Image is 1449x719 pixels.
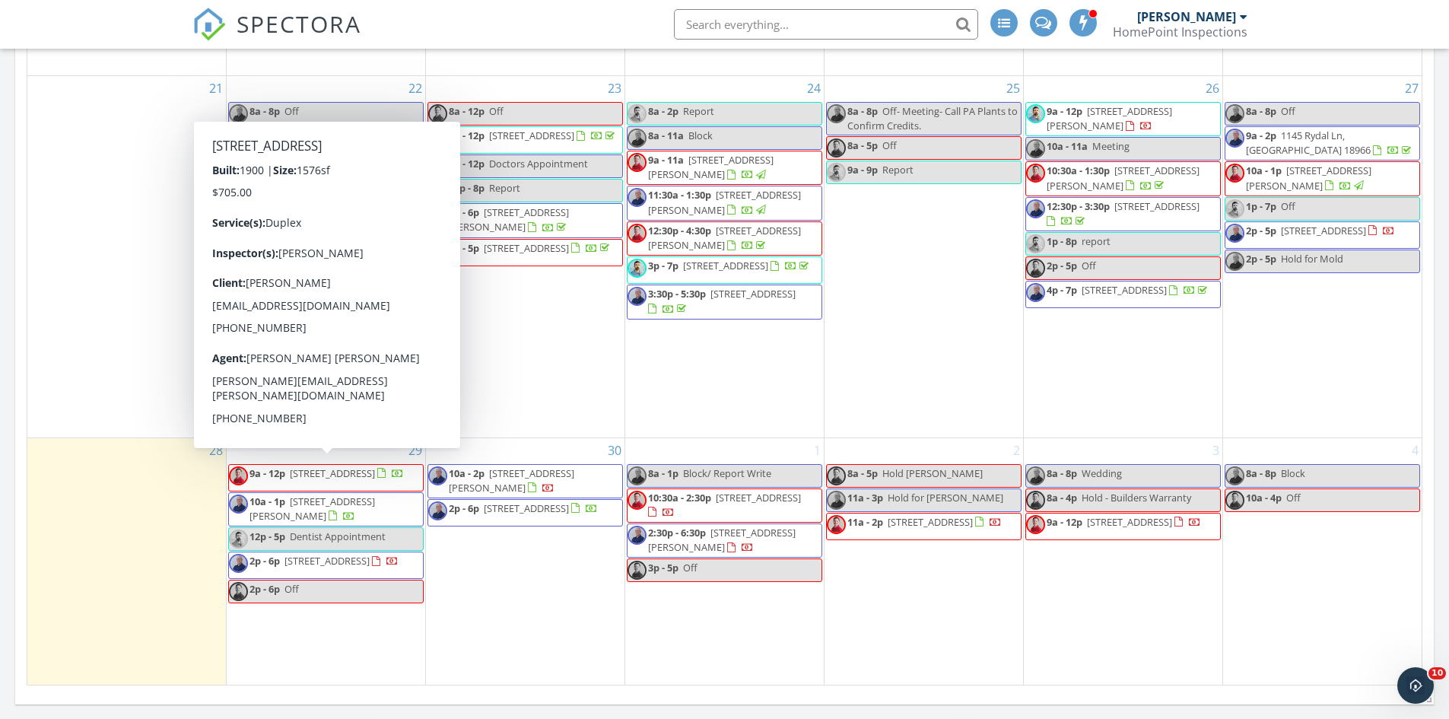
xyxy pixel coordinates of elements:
[1397,667,1434,704] iframe: Intercom live chat
[290,466,375,480] span: [STREET_ADDRESS]
[249,554,280,568] span: 2p - 6p
[249,495,375,523] a: 10a - 1p [STREET_ADDRESS][PERSON_NAME]
[1047,491,1077,504] span: 8a - 4p
[1082,283,1167,297] span: [STREET_ADDRESS]
[449,501,598,515] a: 2p - 6p [STREET_ADDRESS]
[811,438,824,463] a: Go to October 1, 2025
[628,491,647,510] img: profile_pic_1.png
[1246,104,1276,118] span: 8a - 8p
[827,138,846,157] img: profile_pic_1.png
[1082,234,1111,248] span: report
[648,287,706,301] span: 3:30p - 5:30p
[1225,104,1244,123] img: new_head_shot_2.jpg
[710,287,796,301] span: [STREET_ADDRESS]
[249,179,280,192] span: 2p - 5p
[648,153,684,167] span: 9a - 11a
[627,488,822,523] a: 10:30a - 2:30p [STREET_ADDRESS]
[605,438,624,463] a: Go to September 30, 2025
[1137,9,1236,24] div: [PERSON_NAME]
[229,129,248,148] img: tom_2.jpg
[1222,76,1422,437] td: Go to September 27, 2025
[627,221,822,256] a: 12:30p - 4:30p [STREET_ADDRESS][PERSON_NAME]
[625,76,825,437] td: Go to September 24, 2025
[1047,164,1200,192] a: 10:30a - 1:30p [STREET_ADDRESS][PERSON_NAME]
[627,285,822,319] a: 3:30p - 5:30p [STREET_ADDRESS]
[1026,259,1045,278] img: profile_pic_1.png
[229,129,403,171] a: 12:30p - 4:30p [STREET_ADDRESS][PERSON_NAME][PERSON_NAME]
[648,287,796,315] a: 3:30p - 5:30p [STREET_ADDRESS]
[827,515,846,534] img: profile_pic_1.png
[648,224,711,237] span: 12:30p - 4:30p
[674,9,978,40] input: Search everything...
[227,437,426,685] td: Go to September 29, 2025
[648,188,801,216] span: [STREET_ADDRESS][PERSON_NAME]
[284,104,299,118] span: Off
[648,466,678,480] span: 8a - 1p
[449,104,485,118] span: 8a - 12p
[648,224,801,252] span: [STREET_ADDRESS][PERSON_NAME]
[628,466,647,485] img: new_head_shot_2.jpg
[1409,438,1422,463] a: Go to October 4, 2025
[249,466,285,480] span: 9a - 12p
[249,104,280,118] span: 8a - 8p
[1281,199,1295,213] span: Off
[628,526,647,545] img: new_head_shot_2.jpg
[1246,129,1276,142] span: 9a - 2p
[1047,466,1077,480] span: 8a - 8p
[1047,104,1082,118] span: 9a - 12p
[428,129,447,148] img: tom_2.jpg
[888,491,1003,504] span: Hold for [PERSON_NAME]
[882,138,897,152] span: Off
[1082,259,1096,272] span: Off
[627,186,822,220] a: 11:30a - 1:30p [STREET_ADDRESS][PERSON_NAME]
[827,491,846,510] img: new_head_shot_2.jpg
[1246,129,1414,157] a: 9a - 2p 1145 Rydal Ln, [GEOGRAPHIC_DATA] 18966
[627,523,822,558] a: 2:30p - 6:30p [STREET_ADDRESS][PERSON_NAME]
[648,188,801,216] a: 11:30a - 1:30p [STREET_ADDRESS][PERSON_NAME]
[1047,164,1200,192] span: [STREET_ADDRESS][PERSON_NAME]
[648,561,678,574] span: 3p - 5p
[427,203,623,237] a: 2p - 6p [STREET_ADDRESS][PERSON_NAME]
[229,554,248,573] img: new_head_shot_2.jpg
[628,104,647,123] img: tom_2.jpg
[1023,437,1222,685] td: Go to October 3, 2025
[290,530,386,543] span: Dentist Appointment
[284,554,370,568] span: [STREET_ADDRESS]
[1203,76,1222,100] a: Go to September 26, 2025
[449,466,485,480] span: 10a - 2p
[284,582,299,596] span: Off
[227,76,426,437] td: Go to September 22, 2025
[826,513,1022,540] a: 11a - 2p [STREET_ADDRESS]
[628,259,647,278] img: tom_2.jpg
[648,491,711,504] span: 10:30a - 2:30p
[1047,199,1110,213] span: 12:30p - 3:30p
[888,515,973,529] span: [STREET_ADDRESS]
[827,466,846,485] img: profile_pic_1.png
[648,259,678,272] span: 3p - 7p
[1026,491,1045,510] img: profile_pic_1.png
[228,126,424,176] a: 12:30p - 4:30p [STREET_ADDRESS][PERSON_NAME][PERSON_NAME]
[1225,126,1420,161] a: 9a - 2p 1145 Rydal Ln, [GEOGRAPHIC_DATA] 18966
[229,582,248,601] img: profile_pic_1.png
[428,205,447,224] img: new_head_shot_2.jpg
[648,224,801,252] a: 12:30p - 4:30p [STREET_ADDRESS][PERSON_NAME]
[229,530,248,549] img: tom_2.jpg
[683,466,771,480] span: Block/ Report Write
[1026,283,1045,302] img: new_head_shot_2.jpg
[648,259,812,272] a: 3p - 7p [STREET_ADDRESS]
[1047,283,1077,297] span: 4p - 7p
[1047,515,1201,529] a: 9a - 12p [STREET_ADDRESS]
[427,499,623,527] a: 2p - 6p [STREET_ADDRESS]
[427,464,623,498] a: 10a - 2p [STREET_ADDRESS][PERSON_NAME]
[1025,102,1221,136] a: 9a - 12p [STREET_ADDRESS][PERSON_NAME]
[882,163,914,177] span: Report
[1025,197,1221,231] a: 12:30p - 3:30p [STREET_ADDRESS]
[1026,234,1045,253] img: tom_2.jpg
[648,526,796,554] span: [STREET_ADDRESS][PERSON_NAME]
[249,129,313,142] span: 12:30p - 4:30p
[449,205,569,234] span: [STREET_ADDRESS][PERSON_NAME]
[1246,252,1276,266] span: 2p - 5p
[1225,491,1244,510] img: profile_pic_1.png
[449,129,485,142] span: 9a - 12p
[426,76,625,437] td: Go to September 23, 2025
